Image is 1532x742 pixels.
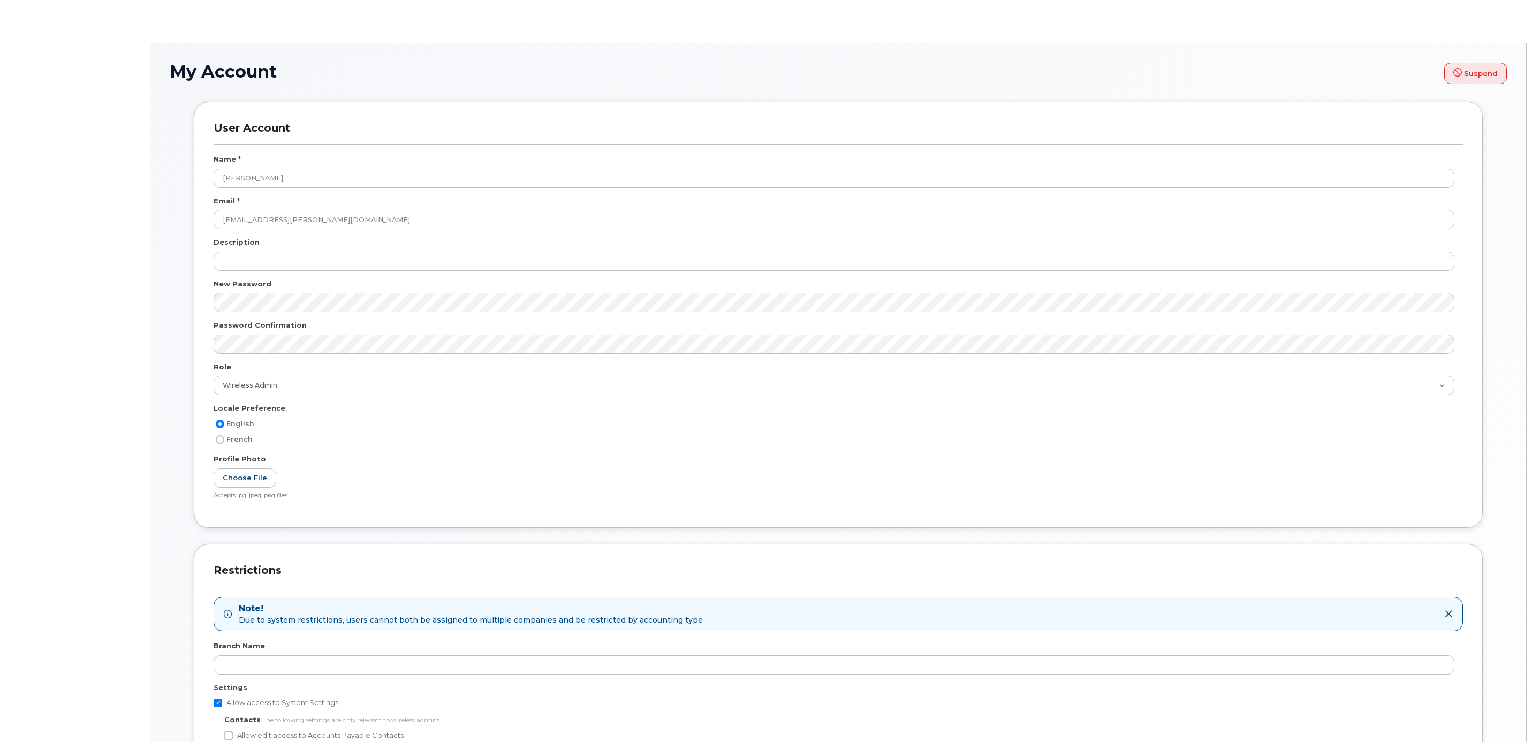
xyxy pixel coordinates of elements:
[214,196,240,206] label: Email *
[216,420,224,428] input: English
[214,468,276,488] label: Choose File
[262,716,439,724] span: The following settings are only relevant to wireless admins
[214,279,271,289] label: New Password
[214,403,285,413] label: Locale Preference
[214,564,1463,587] h3: Restrictions
[1444,63,1507,84] button: Suspend
[170,62,1507,84] h1: My Account
[214,320,307,330] label: Password Confirmation
[226,435,253,443] span: French
[239,615,703,625] span: Due to system restrictions, users cannot both be assigned to multiple companies and be restricted...
[216,435,224,444] input: French
[224,729,404,742] label: Allow edit access to Accounts Payable Contacts
[239,603,703,615] strong: Note!
[224,715,261,725] label: Contacts
[214,641,265,651] label: Branch Name
[214,683,247,693] label: Settings
[214,122,1463,145] h3: User Account
[226,420,254,428] span: English
[214,696,338,709] label: Allow access to System Settings
[214,492,1454,500] div: Accepts jpg, jpeg, png files
[214,699,222,707] input: Allow access to System Settings
[214,154,241,164] label: Name *
[224,731,233,740] input: Allow edit access to Accounts Payable Contacts
[214,454,266,464] label: Profile Photo
[214,362,231,372] label: Role
[214,237,260,247] label: Description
